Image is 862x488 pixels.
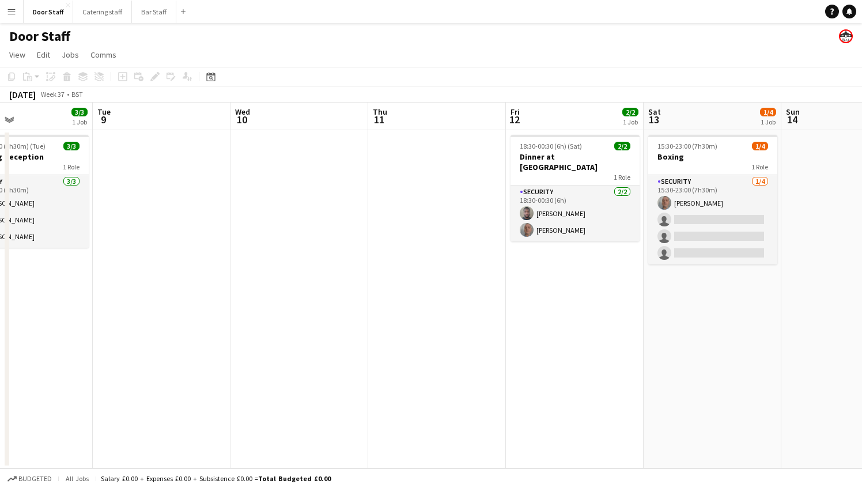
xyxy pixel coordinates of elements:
[97,107,111,117] span: Tue
[63,474,91,483] span: All jobs
[511,107,520,117] span: Fri
[648,107,661,117] span: Sat
[9,50,25,60] span: View
[6,472,54,485] button: Budgeted
[235,107,250,117] span: Wed
[761,118,776,126] div: 1 Job
[5,47,30,62] a: View
[38,90,67,99] span: Week 37
[9,28,70,45] h1: Door Staff
[646,113,661,126] span: 13
[839,29,853,43] app-user-avatar: Beach Ballroom
[614,173,630,181] span: 1 Role
[752,142,768,150] span: 1/4
[71,108,88,116] span: 3/3
[520,142,582,150] span: 18:30-00:30 (6h) (Sat)
[101,474,331,483] div: Salary £0.00 + Expenses £0.00 + Subsistence £0.00 =
[760,108,776,116] span: 1/4
[258,474,331,483] span: Total Budgeted £0.00
[9,89,36,100] div: [DATE]
[784,113,800,126] span: 14
[24,1,73,23] button: Door Staff
[71,90,83,99] div: BST
[63,162,80,171] span: 1 Role
[509,113,520,126] span: 12
[511,186,640,241] app-card-role: Security2/218:30-00:30 (6h)[PERSON_NAME][PERSON_NAME]
[623,118,638,126] div: 1 Job
[132,1,176,23] button: Bar Staff
[511,135,640,241] app-job-card: 18:30-00:30 (6h) (Sat)2/2Dinner at [GEOGRAPHIC_DATA]1 RoleSecurity2/218:30-00:30 (6h)[PERSON_NAME...
[648,135,777,264] app-job-card: 15:30-23:00 (7h30m)1/4Boxing1 RoleSecurity1/415:30-23:00 (7h30m)[PERSON_NAME]
[371,113,387,126] span: 11
[614,142,630,150] span: 2/2
[511,152,640,172] h3: Dinner at [GEOGRAPHIC_DATA]
[62,50,79,60] span: Jobs
[90,50,116,60] span: Comms
[86,47,121,62] a: Comms
[18,475,52,483] span: Budgeted
[63,142,80,150] span: 3/3
[751,162,768,171] span: 1 Role
[57,47,84,62] a: Jobs
[786,107,800,117] span: Sun
[657,142,717,150] span: 15:30-23:00 (7h30m)
[72,118,87,126] div: 1 Job
[648,175,777,264] app-card-role: Security1/415:30-23:00 (7h30m)[PERSON_NAME]
[96,113,111,126] span: 9
[37,50,50,60] span: Edit
[73,1,132,23] button: Catering staff
[648,152,777,162] h3: Boxing
[233,113,250,126] span: 10
[32,47,55,62] a: Edit
[622,108,638,116] span: 2/2
[373,107,387,117] span: Thu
